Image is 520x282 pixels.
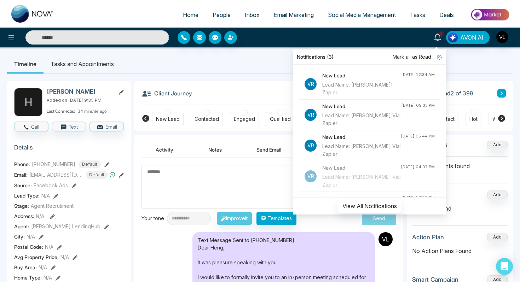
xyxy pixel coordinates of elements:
[410,11,425,18] span: Tasks
[438,31,444,37] span: 3
[322,112,401,127] div: Lead Name: [PERSON_NAME] Via: Zapier
[393,53,431,61] span: Mark all as Read
[412,234,444,241] h3: Action Plan
[242,142,295,158] button: Send Email
[14,264,37,271] span: Buy Area :
[322,173,401,189] div: Lead Name: [PERSON_NAME] Via: Zapier
[141,142,187,158] button: Activity
[487,141,508,149] button: Add
[183,11,198,18] span: Home
[14,274,42,281] span: Home Type :
[274,11,314,18] span: Email Marketing
[156,116,180,123] div: New Lead
[52,122,86,131] button: Text
[14,192,40,199] span: Lead Type:
[14,182,32,189] span: Source:
[496,31,508,43] img: User Avatar
[176,8,206,22] a: Home
[338,202,401,208] a: View All Notifications
[322,133,401,141] h4: New Lead
[195,116,219,123] div: Contacted
[238,8,267,22] a: Inbox
[460,33,484,42] span: AVON AI
[412,204,508,213] p: No deals found
[245,11,260,18] span: Inbox
[401,164,435,170] div: [DATE] 04:07 PM
[438,89,473,98] span: Lead 2 of 398
[469,116,478,123] div: Hot
[305,109,317,121] p: Vr
[322,102,401,110] h4: New Lead
[401,133,435,139] div: [DATE] 05:44 PM
[36,213,45,219] span: N/A
[11,5,54,23] img: Nova CRM Logo
[305,170,317,182] p: Vr
[60,253,69,261] span: N/A
[39,264,47,271] span: N/A
[7,54,44,74] li: Timeline
[496,258,513,275] div: Open Intercom Messenger
[14,160,30,168] span: Phone:
[206,8,238,22] a: People
[412,247,508,255] p: No Action Plans Found
[322,142,401,158] div: Lead Name: [PERSON_NAME] Via: Zapier
[432,8,461,22] a: Deals
[322,72,401,80] h4: New Lead
[448,33,458,42] img: Lead Flow
[267,8,321,22] a: Email Marketing
[305,78,317,90] p: Vr
[31,223,100,230] span: [PERSON_NAME] LendingHub
[487,141,508,147] span: Add
[234,116,255,123] div: Engaged
[79,160,101,168] span: Default
[338,199,401,213] button: View All Notifications
[14,171,28,178] span: Email:
[14,243,43,251] span: Postal Code :
[321,8,403,22] a: Social Media Management
[256,212,296,225] button: Templates
[439,11,454,18] span: Deals
[322,164,401,172] h4: New Lead
[14,212,45,220] span: Address:
[29,171,82,178] span: [EMAIL_ADDRESS][DOMAIN_NAME]
[45,243,53,251] span: N/A
[44,274,52,281] span: N/A
[32,160,75,168] span: [PHONE_NUMBER]
[14,122,48,131] button: Call
[412,157,508,170] p: No attachments found
[86,171,108,179] span: Default
[41,192,50,199] span: N/A
[401,102,435,108] div: [DATE] 09:35 PM
[47,107,124,114] p: Last Connected: 34 minutes ago
[31,202,74,210] span: Agent Recrutiment
[487,190,508,199] button: Add
[293,49,446,65] div: Notifications (3)
[14,88,42,116] div: H
[14,223,29,230] span: Agent:
[270,116,291,123] div: Qualified
[14,144,124,155] h3: Details
[14,253,59,261] span: Avg Property Price :
[194,142,236,158] button: Notes
[446,31,490,44] button: AVON AI
[47,97,124,104] p: Added on [DATE] 9:35 PM
[34,182,68,189] span: Facebook Ads
[305,140,317,152] p: Vr
[464,7,516,23] img: Market-place.gif
[322,195,401,202] h4: Task Reminder
[322,81,401,96] div: Lead Name: [PERSON_NAME]: Zapier
[47,88,112,95] h2: [PERSON_NAME]
[328,11,396,18] span: Social Media Management
[213,11,231,18] span: People
[403,8,432,22] a: Tasks
[14,233,25,240] span: City :
[379,232,393,246] img: Sender
[429,31,446,43] a: 3
[44,54,121,74] li: Tasks and Appointments
[492,116,505,123] div: Warm
[89,122,124,131] button: Email
[14,202,29,210] span: Stage:
[401,195,435,201] div: [DATE] 12:00 PM
[27,233,35,240] span: N/A
[401,72,435,78] div: [DATE] 12:34 AM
